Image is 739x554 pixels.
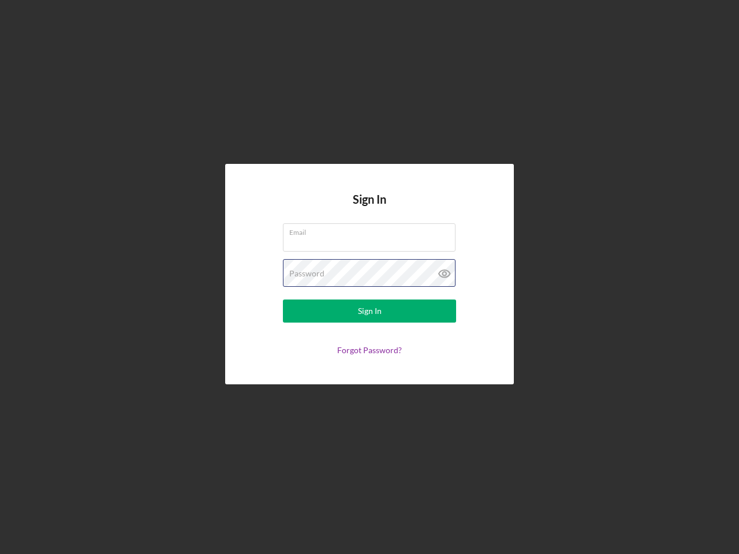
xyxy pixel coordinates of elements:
[353,193,386,223] h4: Sign In
[337,345,402,355] a: Forgot Password?
[289,269,324,278] label: Password
[358,300,382,323] div: Sign In
[283,300,456,323] button: Sign In
[289,224,456,237] label: Email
